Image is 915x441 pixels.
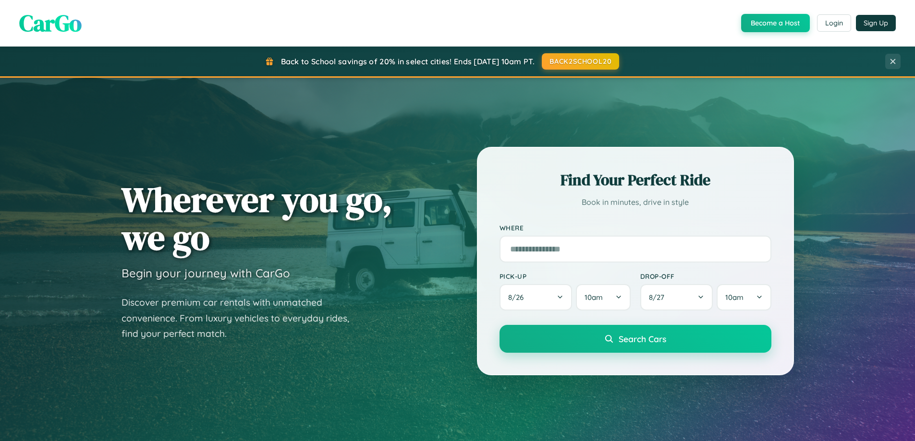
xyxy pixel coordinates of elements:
button: 8/26 [500,284,573,310]
label: Pick-up [500,272,631,280]
button: 10am [717,284,771,310]
h3: Begin your journey with CarGo [122,266,290,280]
button: 8/27 [640,284,713,310]
h1: Wherever you go, we go [122,180,392,256]
label: Drop-off [640,272,771,280]
button: 10am [576,284,630,310]
label: Where [500,224,771,232]
button: Search Cars [500,325,771,353]
span: Back to School savings of 20% in select cities! Ends [DATE] 10am PT. [281,57,535,66]
span: Search Cars [619,334,666,344]
span: 10am [725,293,744,302]
button: Login [817,14,851,32]
h2: Find Your Perfect Ride [500,169,771,191]
span: 8 / 27 [649,293,669,302]
button: BACK2SCHOOL20 [542,53,619,70]
button: Become a Host [741,14,810,32]
button: Sign Up [856,15,896,31]
span: 8 / 26 [508,293,528,302]
p: Discover premium car rentals with unmatched convenience. From luxury vehicles to everyday rides, ... [122,295,362,342]
span: CarGo [19,7,82,39]
span: 10am [585,293,603,302]
p: Book in minutes, drive in style [500,195,771,209]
